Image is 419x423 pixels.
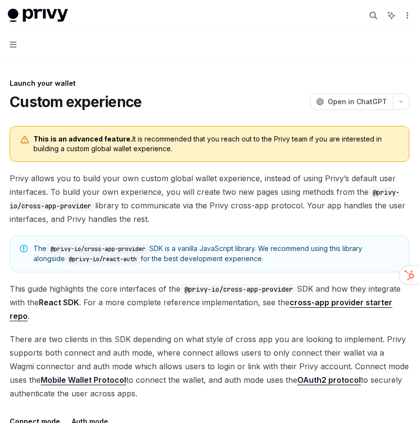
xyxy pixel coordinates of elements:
[297,375,361,385] a: OAuth2 protocol
[20,135,30,145] svg: Warning
[10,93,142,110] h1: Custom experience
[33,135,132,143] b: This is an advanced feature.
[10,282,409,323] span: This guide highlights the core interfaces of the SDK and how they integrate with the . For a more...
[8,9,68,22] img: light logo
[10,172,409,226] span: Privy allows you to build your own custom global wallet experience, instead of using Privy’s defa...
[33,244,399,264] span: The SDK is a vanilla JavaScript library. We recommend using this library alongside for the best d...
[10,332,409,400] span: There are two clients in this SDK depending on what style of cross app you are looking to impleme...
[328,97,387,107] span: Open in ChatGPT
[33,134,399,154] span: It is recommended that you reach out to the Privy team if you are interested in building a custom...
[20,245,28,252] svg: Note
[39,298,79,307] strong: React SDK
[47,244,149,254] code: @privy-io/cross-app-provider
[41,375,126,385] a: Mobile Wallet Protocol
[310,94,393,110] button: Open in ChatGPT
[402,9,411,22] button: More actions
[65,254,141,264] code: @privy-io/react-auth
[180,284,297,295] code: @privy-io/cross-app-provider
[10,78,409,88] div: Launch your wallet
